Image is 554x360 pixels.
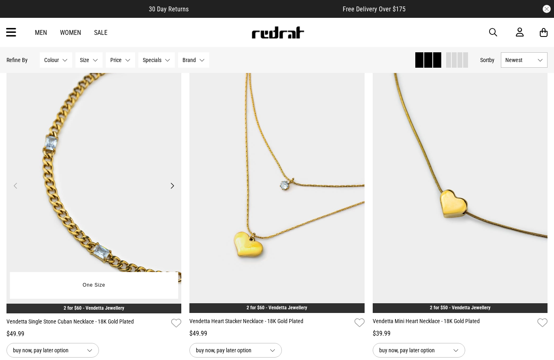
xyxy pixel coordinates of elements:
[106,52,135,68] button: Price
[6,68,182,313] img: Vendetta Single Stone Cuban Necklace - 18k Gold Plated in Gold
[60,29,81,36] a: Women
[373,343,465,358] button: buy now, pay later option
[196,345,263,355] span: buy now, pay later option
[373,317,534,329] a: Vendetta Mini Heart Necklace - 18K Gold Plated
[6,317,168,329] a: Vendetta Single Stone Cuban Necklace - 18K Gold Plated
[501,52,548,68] button: Newest
[94,29,107,36] a: Sale
[183,57,196,63] span: Brand
[143,57,161,63] span: Specials
[489,57,494,63] span: by
[110,57,122,63] span: Price
[77,278,112,293] button: One Size
[6,329,181,339] div: $49.99
[40,52,72,68] button: Colour
[178,52,209,68] button: Brand
[6,57,28,63] p: Refine By
[64,305,124,311] a: 2 for $60 - Vendetta Jewellery
[138,52,175,68] button: Specials
[149,5,189,13] span: 30 Day Returns
[205,5,326,13] iframe: Customer reviews powered by Trustpilot
[35,29,47,36] a: Men
[80,57,89,63] span: Size
[13,345,80,355] span: buy now, pay later option
[343,5,406,13] span: Free Delivery Over $175
[505,57,534,63] span: Newest
[480,55,494,65] button: Sortby
[189,343,282,358] button: buy now, pay later option
[167,181,177,191] button: Next
[75,52,103,68] button: Size
[251,26,305,39] img: Redrat logo
[189,317,351,329] a: Vendetta Heart Stacker Necklace - 18K Gold Plated
[11,181,21,191] button: Previous
[430,305,490,311] a: 2 for $50 - Vendetta Jewellery
[6,3,31,28] button: Open LiveChat chat widget
[189,329,364,339] div: $49.99
[373,68,548,313] img: Vendetta Mini Heart Necklace - 18k Gold Plated in Gold
[247,305,307,311] a: 2 for $60 - Vendetta Jewellery
[44,57,59,63] span: Colour
[6,343,99,358] button: buy now, pay later option
[373,329,548,339] div: $39.99
[189,68,364,313] img: Vendetta Heart Stacker Necklace - 18k Gold Plated in Gold
[379,345,447,355] span: buy now, pay later option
